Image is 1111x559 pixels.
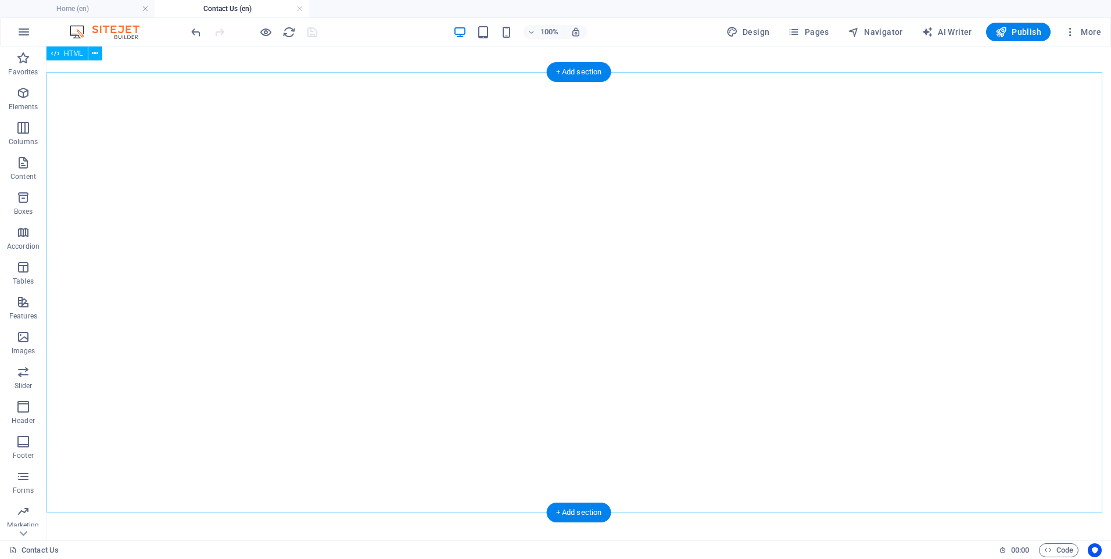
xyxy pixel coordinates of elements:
[13,451,34,460] p: Footer
[547,503,611,522] div: + Add section
[9,137,38,146] p: Columns
[14,207,33,216] p: Boxes
[917,23,977,41] button: AI Writer
[10,172,36,181] p: Content
[1044,543,1073,557] span: Code
[12,416,35,425] p: Header
[13,277,34,286] p: Tables
[7,521,39,530] p: Marketing
[995,26,1041,38] span: Publish
[986,23,1051,41] button: Publish
[1019,546,1021,554] span: :
[722,23,775,41] button: Design
[1065,26,1101,38] span: More
[540,25,559,39] h6: 100%
[999,543,1030,557] h6: Session time
[189,25,203,39] button: undo
[922,26,972,38] span: AI Writer
[722,23,775,41] div: Design (Ctrl+Alt+Y)
[783,23,833,41] button: Pages
[9,311,37,321] p: Features
[259,25,273,39] button: Click here to leave preview mode and continue editing
[13,486,34,495] p: Forms
[843,23,908,41] button: Navigator
[1039,543,1078,557] button: Code
[547,62,611,82] div: + Add section
[8,67,38,77] p: Favorites
[189,26,203,39] i: Undo: Change height (Ctrl+Z)
[64,50,83,57] span: HTML
[788,26,829,38] span: Pages
[1011,543,1029,557] span: 00 00
[12,346,35,356] p: Images
[155,2,309,15] h4: Contact Us (en)
[848,26,903,38] span: Navigator
[9,102,38,112] p: Elements
[571,27,581,37] i: On resize automatically adjust zoom level to fit chosen device.
[282,26,296,39] i: Reload page
[15,381,33,390] p: Slider
[726,26,770,38] span: Design
[1088,543,1102,557] button: Usercentrics
[1060,23,1106,41] button: More
[67,25,154,39] img: Editor Logo
[282,25,296,39] button: reload
[9,543,59,557] a: Click to cancel selection. Double-click to open Pages
[523,25,564,39] button: 100%
[7,242,40,251] p: Accordion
